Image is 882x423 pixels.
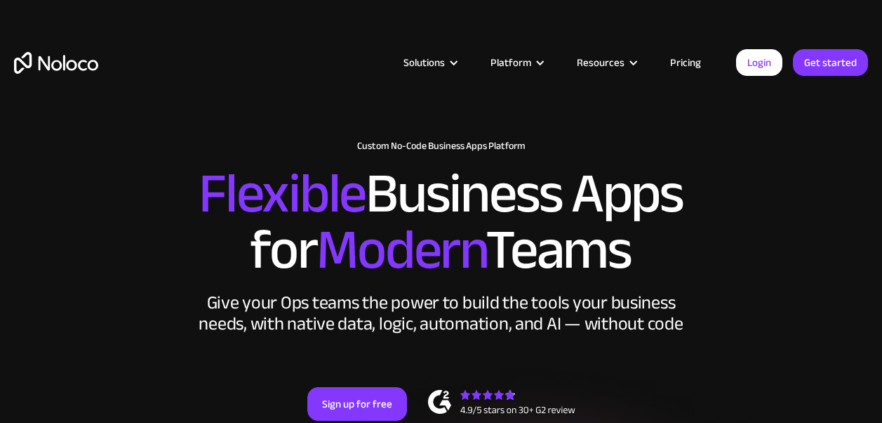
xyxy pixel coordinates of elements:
[403,53,445,72] div: Solutions
[490,53,531,72] div: Platform
[14,52,98,74] a: home
[653,53,719,72] a: Pricing
[577,53,624,72] div: Resources
[316,197,486,302] span: Modern
[559,53,653,72] div: Resources
[199,141,366,246] span: Flexible
[14,141,868,152] h1: Custom No-Code Business Apps Platform
[473,53,559,72] div: Platform
[196,292,687,334] div: Give your Ops teams the power to build the tools your business needs, with native data, logic, au...
[307,387,407,421] a: Sign up for free
[736,49,782,76] a: Login
[793,49,868,76] a: Get started
[14,166,868,278] h2: Business Apps for Teams
[386,53,473,72] div: Solutions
